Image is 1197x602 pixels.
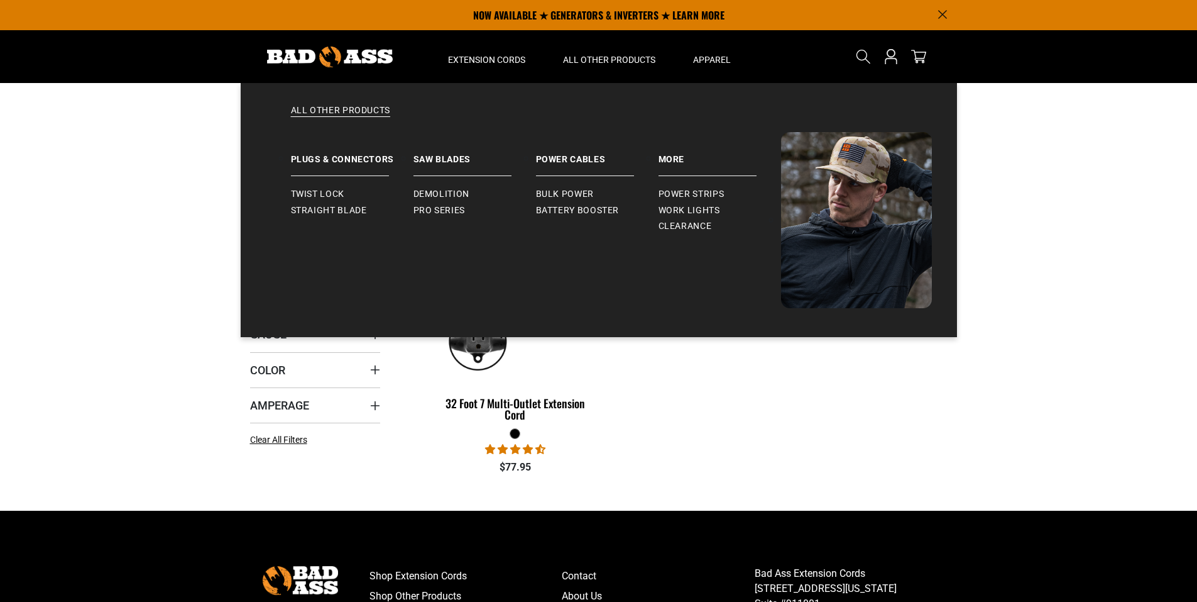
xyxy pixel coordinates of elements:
[291,186,413,203] a: Twist Lock
[250,398,309,413] span: Amperage
[413,203,536,219] a: Pro Series
[291,205,367,216] span: Straight Blade
[439,398,593,420] div: 32 Foot 7 Multi-Outlet Extension Cord
[853,47,873,67] summary: Search
[250,352,380,387] summary: Color
[563,54,655,65] span: All Other Products
[436,231,594,376] img: black
[267,47,393,67] img: Bad Ass Extension Cords
[250,363,285,377] span: Color
[674,30,750,83] summary: Apparel
[448,54,525,65] span: Extension Cords
[263,566,338,594] img: Bad Ass Extension Cords
[659,218,781,235] a: Clearance
[536,186,659,203] a: Bulk Power
[250,433,312,447] a: Clear All Filters
[659,203,781,219] a: Work Lights
[544,30,674,83] summary: All Other Products
[659,221,712,232] span: Clearance
[291,189,344,200] span: Twist Lock
[266,104,932,132] a: All Other Products
[562,566,755,586] a: Contact
[659,186,781,203] a: Power Strips
[439,460,593,475] div: $77.95
[413,132,536,176] a: Saw Blades
[693,54,731,65] span: Apparel
[250,387,380,423] summary: Amperage
[536,205,620,216] span: Battery Booster
[369,566,562,586] a: Shop Extension Cords
[291,203,413,219] a: Straight Blade
[429,30,544,83] summary: Extension Cords
[536,189,594,200] span: Bulk Power
[413,205,465,216] span: Pro Series
[781,132,932,308] img: Bad Ass Extension Cords
[536,203,659,219] a: Battery Booster
[485,443,545,455] span: 4.74 stars
[291,132,413,176] a: Plugs & Connectors
[659,205,720,216] span: Work Lights
[659,189,724,200] span: Power Strips
[659,132,781,176] a: More
[536,132,659,176] a: Power Cables
[413,189,469,200] span: Demolition
[250,435,307,445] span: Clear All Filters
[413,186,536,203] a: Demolition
